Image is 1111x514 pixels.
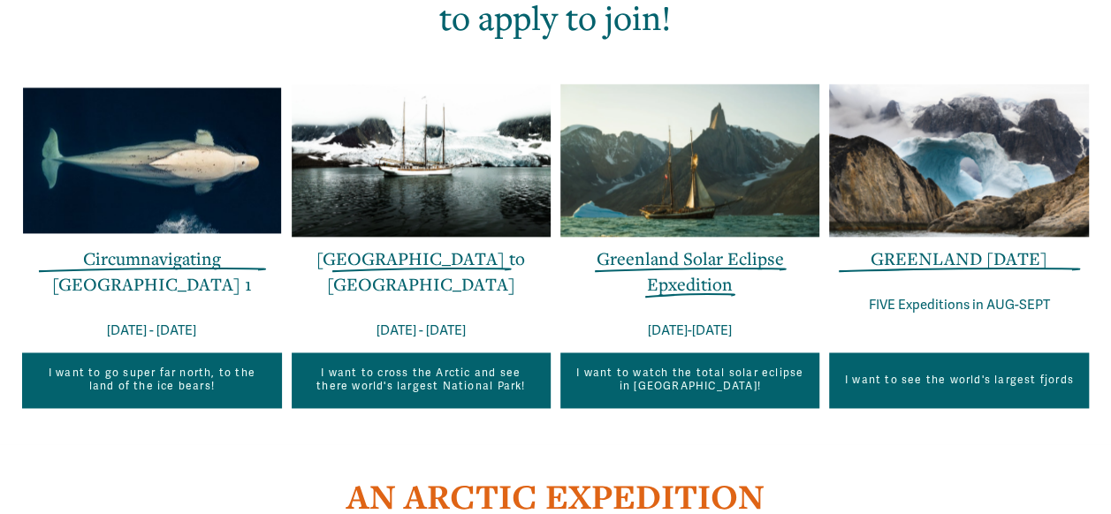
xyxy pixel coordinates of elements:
p: [DATE] - [DATE] [22,319,281,343]
a: I want to see the world's largest fjords [829,352,1088,408]
p: [DATE]-[DATE] [560,319,819,343]
a: [GEOGRAPHIC_DATA] to [GEOGRAPHIC_DATA] [316,246,525,296]
a: I want to cross the Arctic and see there world's largest National Park! [292,352,551,408]
p: [DATE] - [DATE] [292,319,551,343]
p: FIVE Expeditions in AUG-SEPT [829,293,1088,317]
a: GREENLAND [DATE] [871,246,1047,270]
a: I want to watch the total solar eclipse in [GEOGRAPHIC_DATA]! [560,352,819,408]
a: I want to go super far north, to the land of the ice bears! [22,352,281,408]
a: Circumnavigating [GEOGRAPHIC_DATA] 1 [52,246,252,296]
a: Greenland Solar Eclipse Epxedition [597,246,784,296]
